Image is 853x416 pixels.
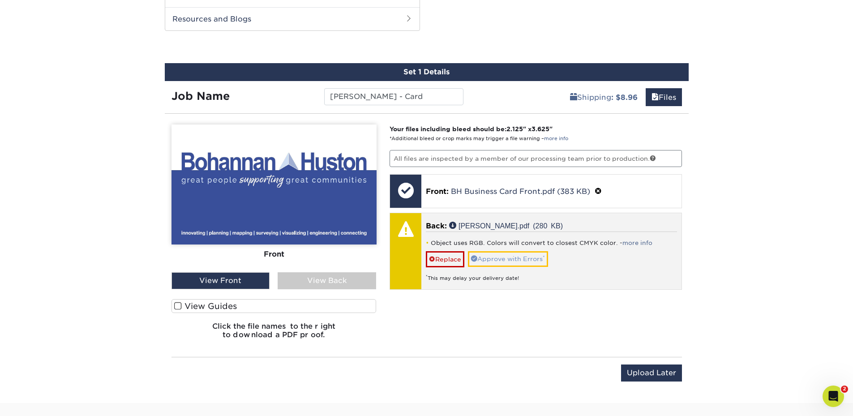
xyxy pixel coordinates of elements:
strong: Your files including bleed should be: " x " [390,125,553,133]
span: 2.125 [506,125,523,133]
b: : $8.96 [611,93,638,102]
iframe: Intercom live chat [823,386,844,407]
span: Back: [426,222,447,230]
span: 2 [841,386,848,393]
span: 3.625 [532,125,549,133]
a: more info [622,240,652,246]
a: Shipping: $8.96 [564,88,643,106]
p: All files are inspected by a member of our processing team prior to production. [390,150,682,167]
label: View Guides [171,299,377,313]
a: Files [646,88,682,106]
strong: Job Name [171,90,230,103]
div: Set 1 Details [165,63,689,81]
a: BH Business Card Front.pdf (383 KB) [451,187,590,196]
li: Object uses RGB. Colors will convert to closest CMYK color. - [426,239,677,247]
div: View Front [171,272,270,289]
span: shipping [570,93,577,102]
small: *Additional bleed or crop marks may trigger a file warning – [390,136,568,142]
div: Front [171,244,377,264]
a: Approve with Errors* [468,251,548,266]
a: [PERSON_NAME].pdf (280 KB) [449,222,563,229]
a: Replace [426,251,464,267]
div: This may delay your delivery date! [426,267,677,282]
input: Upload Later [621,365,682,382]
input: Enter a job name [324,88,463,105]
h2: Resources and Blogs [165,7,420,30]
span: files [652,93,659,102]
span: Front: [426,187,449,196]
a: more info [544,136,568,142]
h6: Click the file names to the right to download a PDF proof. [171,322,377,346]
div: View Back [278,272,376,289]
